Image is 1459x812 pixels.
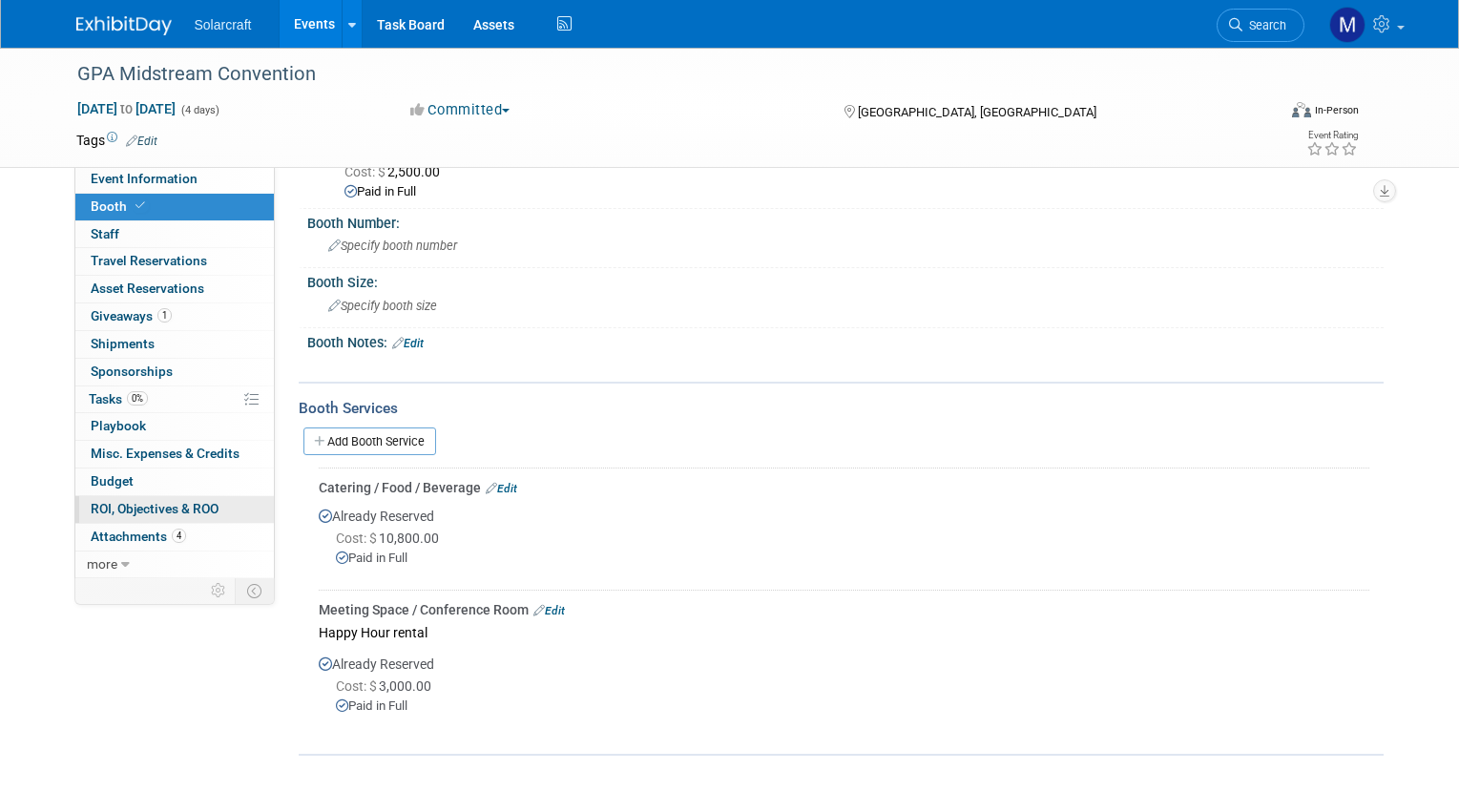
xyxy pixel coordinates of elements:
div: Happy Hour rental [319,619,1369,645]
a: Attachments4 [75,524,274,551]
img: Madison Fichtner [1329,7,1365,43]
span: ROI, Objectives & ROO [91,501,219,516]
a: Edit [392,337,424,350]
div: Meeting Space / Conference Room [319,600,1369,619]
div: Booth Number: [307,209,1384,233]
a: Event Information [75,166,274,193]
span: Playbook [91,418,146,433]
span: Specify booth number [328,239,457,253]
span: Asset Reservations [91,281,204,296]
span: 3,000.00 [336,678,439,694]
a: more [75,552,274,578]
a: Giveaways1 [75,303,274,330]
a: Booth [75,194,274,220]
span: Misc. Expenses & Credits [91,446,240,461]
span: Giveaways [91,308,172,323]
span: 0% [127,391,148,406]
a: Misc. Expenses & Credits [75,441,274,468]
a: Playbook [75,413,274,440]
a: Tasks0% [75,386,274,413]
span: [DATE] [DATE] [76,100,177,117]
span: Search [1242,18,1286,32]
a: Shipments [75,331,274,358]
a: Edit [486,482,517,495]
a: Travel Reservations [75,248,274,275]
div: Booth Notes: [307,328,1384,353]
button: Committed [404,100,517,120]
span: Travel Reservations [91,253,207,268]
div: GPA Midstream Convention [71,57,1250,92]
div: Booth Size: [307,268,1384,292]
span: Cost: $ [344,164,387,179]
div: Catering / Food / Beverage [319,478,1369,497]
span: Tasks [89,391,148,406]
a: Budget [75,468,274,495]
a: Asset Reservations [75,276,274,302]
td: Toggle Event Tabs [235,578,274,603]
i: Booth reservation complete [135,200,145,211]
span: 1 [157,308,172,323]
span: Cost: $ [336,531,379,546]
a: Add Booth Service [303,427,436,455]
img: Format-Inperson.png [1292,102,1311,117]
div: In-Person [1314,103,1359,117]
div: Already Reserved [319,497,1369,583]
img: ExhibitDay [76,16,172,35]
span: Shipments [91,336,155,351]
span: (4 days) [179,104,219,116]
a: Staff [75,221,274,248]
span: Budget [91,473,134,489]
span: 4 [172,529,186,543]
span: Attachments [91,529,186,544]
td: Personalize Event Tab Strip [202,578,236,603]
div: Already Reserved [319,645,1369,731]
span: Booth [91,198,149,214]
span: Solarcraft [195,17,252,32]
a: Sponsorships [75,359,274,385]
a: ROI, Objectives & ROO [75,496,274,523]
a: Edit [533,604,565,617]
span: to [117,101,135,116]
span: Specify booth size [328,299,437,313]
div: Event Format [1169,99,1359,128]
div: Booth Services [299,398,1384,419]
span: Staff [91,226,119,241]
span: Event Information [91,171,198,186]
span: Sponsorships [91,364,173,379]
a: Search [1217,9,1304,42]
div: Paid in Full [336,550,1369,568]
td: Tags [76,131,157,150]
span: more [87,556,117,572]
span: Cost: $ [336,678,379,694]
a: Edit [126,135,157,148]
div: Paid in Full [344,183,1369,201]
div: Event Rating [1306,131,1358,140]
span: 2,500.00 [344,164,448,179]
div: Paid in Full [336,697,1369,716]
span: 10,800.00 [336,531,447,546]
span: [GEOGRAPHIC_DATA], [GEOGRAPHIC_DATA] [858,105,1096,119]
